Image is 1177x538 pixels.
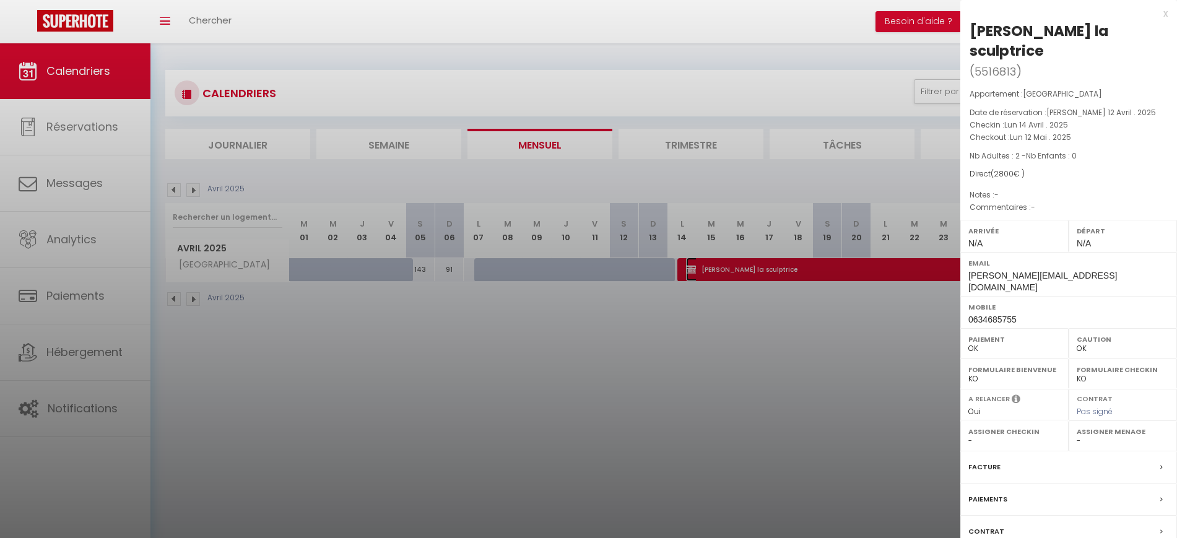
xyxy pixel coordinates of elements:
[1077,425,1169,438] label: Assigner Menage
[968,425,1061,438] label: Assigner Checkin
[968,493,1007,506] label: Paiements
[1077,238,1091,248] span: N/A
[968,363,1061,376] label: Formulaire Bienvenue
[1077,333,1169,345] label: Caution
[1012,394,1020,407] i: Sélectionner OUI si vous souhaiter envoyer les séquences de messages post-checkout
[968,225,1061,237] label: Arrivée
[970,150,1077,161] span: Nb Adultes : 2 -
[970,106,1168,119] p: Date de réservation :
[968,525,1004,538] label: Contrat
[994,168,1014,179] span: 2800
[1077,225,1169,237] label: Départ
[1023,89,1102,99] span: [GEOGRAPHIC_DATA]
[970,21,1168,61] div: [PERSON_NAME] la sculptrice
[1077,406,1113,417] span: Pas signé
[1026,150,1077,161] span: Nb Enfants : 0
[970,63,1022,80] span: ( )
[970,119,1168,131] p: Checkin :
[968,315,1017,324] span: 0634685755
[1046,107,1156,118] span: [PERSON_NAME] 12 Avril . 2025
[968,257,1169,269] label: Email
[968,238,983,248] span: N/A
[970,201,1168,214] p: Commentaires :
[968,301,1169,313] label: Mobile
[970,131,1168,144] p: Checkout :
[960,6,1168,21] div: x
[968,461,1001,474] label: Facture
[975,64,1016,79] span: 5516813
[968,333,1061,345] label: Paiement
[968,271,1117,292] span: [PERSON_NAME][EMAIL_ADDRESS][DOMAIN_NAME]
[994,189,999,200] span: -
[991,168,1025,179] span: ( € )
[970,168,1168,180] div: Direct
[970,88,1168,100] p: Appartement :
[1031,202,1035,212] span: -
[968,394,1010,404] label: A relancer
[1004,119,1068,130] span: Lun 14 Avril . 2025
[1077,394,1113,402] label: Contrat
[1077,363,1169,376] label: Formulaire Checkin
[970,189,1168,201] p: Notes :
[1010,132,1071,142] span: Lun 12 Mai . 2025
